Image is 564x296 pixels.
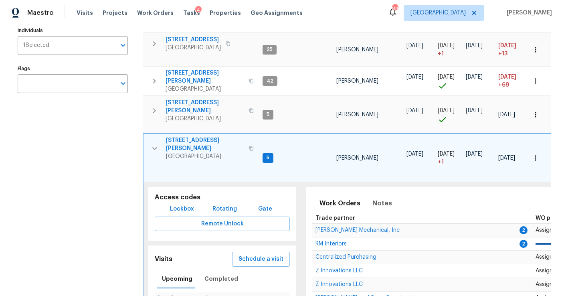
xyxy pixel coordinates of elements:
[466,74,483,80] span: [DATE]
[406,74,423,80] span: [DATE]
[438,151,455,157] span: [DATE]
[498,74,516,80] span: [DATE]
[23,42,49,49] span: 1 Selected
[315,215,355,221] span: Trade partner
[435,134,463,182] td: Project started 1 days late
[263,78,277,85] span: 42
[170,204,194,214] span: Lockbox
[498,155,515,161] span: [DATE]
[239,254,283,264] span: Schedule a visit
[466,151,483,157] span: [DATE]
[336,155,378,161] span: [PERSON_NAME]
[166,69,244,85] span: [STREET_ADDRESS][PERSON_NAME]
[252,202,278,217] button: Gate
[155,255,172,264] h5: Visits
[117,40,129,51] button: Open
[137,9,174,17] span: Work Orders
[466,43,483,49] span: [DATE]
[498,50,507,58] span: +13
[392,5,398,13] div: 89
[438,158,444,166] span: + 1
[315,282,363,287] a: Z Innovations LLC
[495,33,526,66] td: Scheduled to finish 13 day(s) late
[315,228,400,233] a: [PERSON_NAME] Mechanical, Inc
[161,219,283,229] span: Remote Unlock
[406,43,423,49] span: [DATE]
[319,198,360,209] span: Work Orders
[155,193,290,202] h5: Access codes
[498,43,516,49] span: [DATE]
[372,198,392,209] span: Notes
[27,9,54,17] span: Maestro
[435,33,463,66] td: Project started 1 days late
[155,217,290,231] button: Remote Unlock
[315,255,376,260] a: Centralized Purchasing
[336,112,378,118] span: [PERSON_NAME]
[263,46,276,53] span: 25
[209,202,240,217] button: Rotating
[232,252,290,267] button: Schedule a visit
[438,50,444,58] span: + 1
[435,96,463,133] td: Project started on time
[166,115,244,123] span: [GEOGRAPHIC_DATA]
[162,274,192,284] span: Upcoming
[520,240,528,248] span: 2
[167,202,197,217] button: Lockbox
[336,78,378,84] span: [PERSON_NAME]
[495,67,526,96] td: Scheduled to finish 69 day(s) late
[315,241,347,247] span: RM Interiors
[406,108,423,114] span: [DATE]
[503,9,552,17] span: [PERSON_NAME]
[166,136,244,152] span: [STREET_ADDRESS][PERSON_NAME]
[435,67,463,96] td: Project started on time
[210,9,241,17] span: Properties
[204,274,238,284] span: Completed
[166,99,244,115] span: [STREET_ADDRESS][PERSON_NAME]
[315,268,363,274] span: Z Innovations LLC
[18,28,128,33] label: Individuals
[251,9,303,17] span: Geo Assignments
[77,9,93,17] span: Visits
[263,154,273,161] span: 5
[406,151,423,157] span: [DATE]
[183,10,200,16] span: Tasks
[336,47,378,53] span: [PERSON_NAME]
[315,254,376,260] span: Centralized Purchasing
[315,268,363,273] a: Z Innovations LLC
[166,44,221,52] span: [GEOGRAPHIC_DATA]
[466,108,483,114] span: [DATE]
[166,85,244,93] span: [GEOGRAPHIC_DATA]
[117,78,129,89] button: Open
[315,241,347,246] a: RM Interiors
[195,6,202,14] div: 4
[166,36,221,44] span: [STREET_ADDRESS]
[18,66,128,71] label: Flags
[520,226,528,234] span: 2
[410,9,466,17] span: [GEOGRAPHIC_DATA]
[498,81,509,89] span: +69
[498,112,515,118] span: [DATE]
[255,204,275,214] span: Gate
[315,227,400,233] span: [PERSON_NAME] Mechanical, Inc
[438,74,455,80] span: [DATE]
[103,9,127,17] span: Projects
[166,152,244,160] span: [GEOGRAPHIC_DATA]
[438,108,455,114] span: [DATE]
[212,204,237,214] span: Rotating
[263,111,273,118] span: 5
[438,43,455,49] span: [DATE]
